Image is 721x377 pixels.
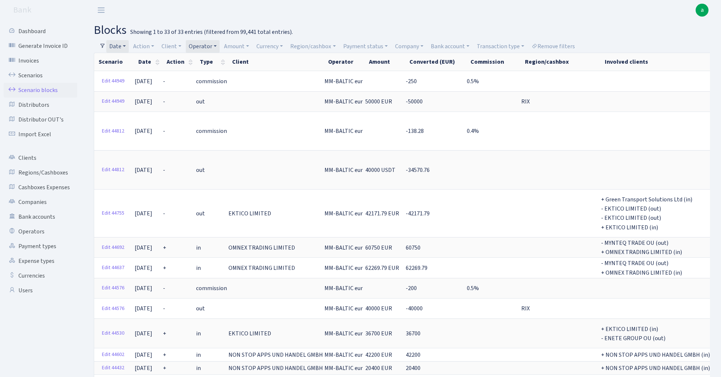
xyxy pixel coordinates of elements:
[4,239,77,254] a: Payment types
[135,305,152,313] span: [DATE]
[228,244,295,252] span: OMNEX TRADING LIMITED
[99,208,128,219] a: Edit 44755
[134,53,162,71] th: Date : activate to sort column ascending
[106,40,129,53] a: Date
[4,165,77,180] a: Regions/Cashboxes
[324,166,363,174] span: MM-BALTIC eur
[228,53,324,71] th: Client
[365,264,399,272] span: 62269.79 EUR
[196,351,201,359] span: in
[601,364,710,373] span: + NON STOP APPS UND HANDEL GMBH (in)
[324,77,363,85] span: MM-BALTIC eur
[600,53,711,71] th: Involved clients
[340,40,391,53] a: Payment status
[365,305,392,313] span: 40000 EUR
[94,53,134,71] th: Scenario
[163,351,166,359] span: +
[365,209,399,218] span: 42171.79 EUR
[186,40,220,53] a: Operator
[228,209,271,218] span: EKTICO LIMITED
[4,254,77,268] a: Expense types
[99,328,128,339] a: Edit 44530
[135,77,152,85] span: [DATE]
[601,260,682,277] span: - MYNTEQ TRADE OU (out) + OMNEX TRADING LIMITED (in)
[4,39,77,53] a: Generate Invoice ID
[163,264,166,272] span: +
[4,268,77,283] a: Currencies
[4,112,77,127] a: Distributor OUT's
[324,351,363,359] span: MM-BALTIC eur
[4,195,77,209] a: Companies
[365,53,405,71] th: Amount
[196,264,201,272] span: in
[163,305,165,313] span: -
[4,283,77,298] a: Users
[474,40,527,53] a: Transaction type
[221,40,252,53] a: Amount
[196,209,205,218] span: out
[196,330,201,338] span: in
[163,98,165,106] span: -
[135,244,152,252] span: [DATE]
[163,244,166,252] span: +
[4,180,77,195] a: Cashboxes Expenses
[467,77,479,85] span: 0.5%
[135,351,152,359] span: [DATE]
[163,127,165,135] span: -
[94,22,127,39] span: blocks
[135,166,152,174] span: [DATE]
[135,364,152,373] span: [DATE]
[521,305,530,313] span: RIX
[196,364,201,373] span: in
[4,53,77,68] a: Invoices
[324,364,363,373] span: MM-BALTIC eur
[163,330,166,338] span: +
[163,209,165,218] span: -
[365,351,392,359] span: 42200 EUR
[406,330,420,338] span: 36700
[228,330,271,338] span: EKTICO LIMITED
[99,303,128,314] a: Edit 44576
[99,126,128,137] a: Edit 44812
[287,40,338,53] a: Region/cashbox
[163,166,165,174] span: -
[195,53,228,71] th: Type : activate to sort column ascending
[324,98,363,106] span: MM-BALTIC eur
[99,349,128,360] a: Edit 44602
[406,209,430,218] span: -42171.79
[163,364,166,373] span: +
[324,209,363,218] span: MM-BALTIC eur
[529,40,578,53] a: Remove filters
[521,53,600,71] th: Region/cashbox
[99,75,128,87] a: Edit 44949
[135,209,152,218] span: [DATE]
[601,239,682,256] span: - MYNTEQ TRADE OU (out) + OMNEX TRADING LIMITED (in)
[601,351,710,359] span: + NON STOP APPS UND HANDEL GMBH (in)
[135,98,152,106] span: [DATE]
[130,40,157,53] a: Action
[228,264,295,272] span: OMNEX TRADING LIMITED
[392,40,426,53] a: Company
[196,284,227,292] span: commission
[253,40,286,53] a: Currency
[4,209,77,224] a: Bank accounts
[406,98,423,106] span: -50000
[130,29,293,36] div: Showing 1 to 33 of 33 entries (filtered from 99,441 total entries).
[162,53,195,71] th: Action : activate to sort column ascending
[4,127,77,142] a: Import Excel
[4,24,77,39] a: Dashboard
[324,305,363,313] span: MM-BALTIC eur
[324,127,363,135] span: MM-BALTIC eur
[196,166,205,174] span: out
[228,351,323,359] span: NON STOP APPS UND HANDEL GMBH
[406,305,423,313] span: -40000
[99,242,128,253] a: Edit 44692
[324,244,363,252] span: MM-BALTIC eur
[228,364,323,373] span: NON STOP APPS UND HANDEL GMBH
[467,284,479,292] span: 0.5%
[406,77,417,85] span: -250
[696,4,708,17] span: a
[135,127,152,135] span: [DATE]
[135,264,152,272] span: [DATE]
[4,224,77,239] a: Operators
